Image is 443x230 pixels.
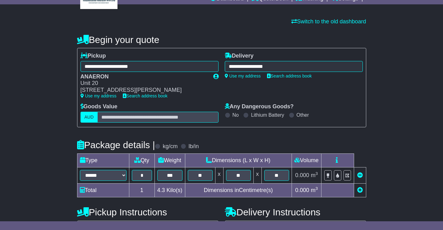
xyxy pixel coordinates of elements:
a: Use my address [81,93,117,98]
div: Unit 20 [81,80,207,87]
td: Qty [129,153,155,167]
td: Weight [155,153,185,167]
span: 0.000 [295,172,309,178]
div: [STREET_ADDRESS][PERSON_NAME] [81,87,207,94]
label: Goods Value [81,103,118,110]
td: 1 [129,183,155,197]
td: Total [77,183,129,197]
label: Other [297,112,309,118]
a: Search address book [123,93,168,98]
h4: Begin your quote [77,35,366,45]
span: 4.3 [157,187,165,193]
a: Remove this item [357,172,363,178]
label: Any Dangerous Goods? [225,103,294,110]
label: kg/cm [163,143,178,150]
label: Delivery [225,53,254,59]
div: ANAERON [81,73,207,80]
span: m [311,187,318,193]
label: No [233,112,239,118]
label: lb/in [188,143,199,150]
h4: Delivery Instructions [225,207,366,217]
a: Switch to the old dashboard [291,18,366,25]
label: Pickup [81,53,106,59]
td: Dimensions in Centimetre(s) [185,183,292,197]
a: Use my address [225,73,261,78]
td: Dimensions (L x W x H) [185,153,292,167]
a: Add new item [357,187,363,193]
label: AUD [81,112,98,123]
td: Volume [292,153,321,167]
sup: 3 [316,186,318,191]
label: Lithium Battery [251,112,284,118]
sup: 3 [316,171,318,176]
span: 0.000 [295,187,309,193]
a: Search address book [267,73,312,78]
h4: Package details | [77,140,155,150]
td: x [253,167,261,183]
td: x [215,167,223,183]
span: m [311,172,318,178]
td: Type [77,153,129,167]
h4: Pickup Instructions [77,207,219,217]
td: Kilo(s) [155,183,185,197]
